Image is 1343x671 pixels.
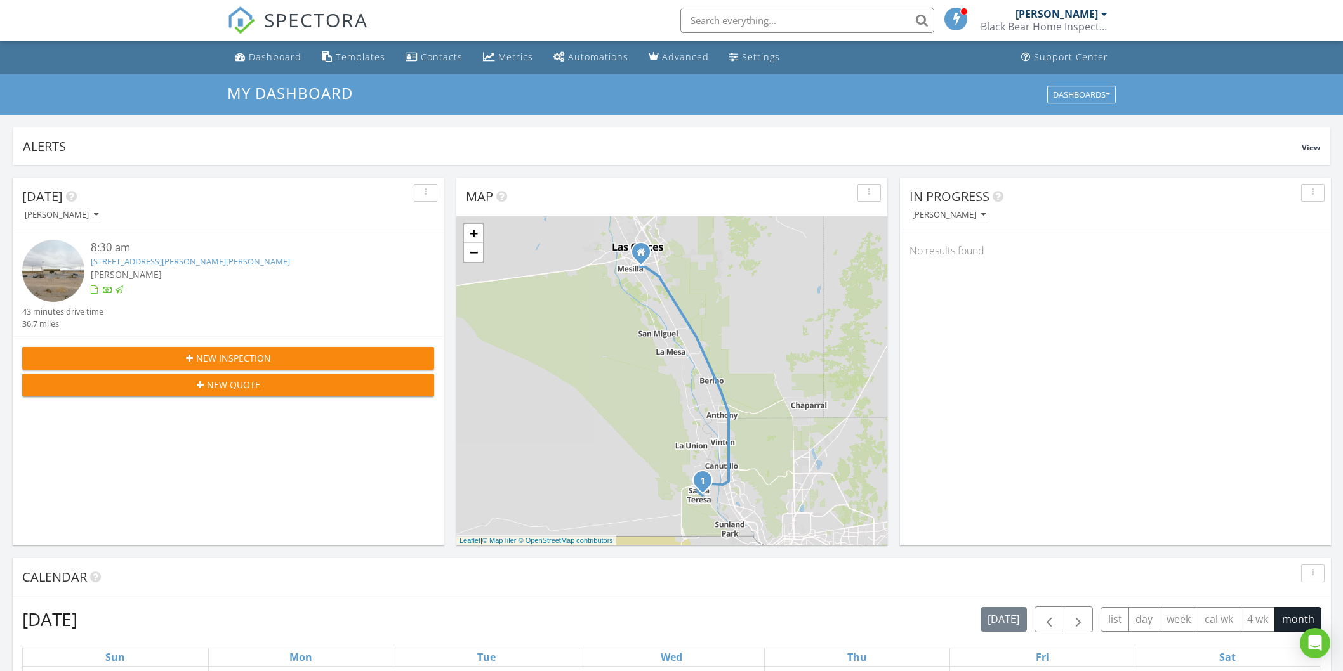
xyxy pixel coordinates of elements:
[1160,607,1198,632] button: week
[981,20,1108,33] div: Black Bear Home Inspections
[1101,607,1129,632] button: list
[1035,606,1064,632] button: Previous month
[910,207,988,224] button: [PERSON_NAME]
[742,51,780,63] div: Settings
[91,240,400,256] div: 8:30 am
[227,17,368,44] a: SPECTORA
[103,648,128,666] a: Sunday
[548,46,633,69] a: Automations (Basic)
[1047,86,1116,103] button: Dashboards
[466,188,493,205] span: Map
[1274,607,1321,632] button: month
[207,378,260,391] span: New Quote
[22,606,77,632] h2: [DATE]
[1034,51,1108,63] div: Support Center
[421,51,463,63] div: Contacts
[910,188,989,205] span: In Progress
[22,240,84,302] img: streetview
[658,648,685,666] a: Wednesday
[22,188,63,205] span: [DATE]
[287,648,315,666] a: Monday
[482,537,517,544] a: © MapTiler
[400,46,468,69] a: Contacts
[22,374,434,396] button: New Quote
[900,233,1331,268] div: No results found
[662,51,709,63] div: Advanced
[22,306,103,318] div: 43 minutes drive time
[1016,46,1113,69] a: Support Center
[91,256,290,267] a: [STREET_ADDRESS][PERSON_NAME][PERSON_NAME]
[23,138,1302,155] div: Alerts
[25,211,98,219] div: [PERSON_NAME]
[1064,606,1094,632] button: Next month
[1128,607,1160,632] button: day
[91,268,162,280] span: [PERSON_NAME]
[568,51,628,63] div: Automations
[1217,648,1238,666] a: Saturday
[230,46,307,69] a: Dashboard
[475,648,498,666] a: Tuesday
[22,318,103,330] div: 36.7 miles
[460,537,480,544] a: Leaflet
[22,207,101,224] button: [PERSON_NAME]
[196,351,271,365] span: New Inspection
[981,607,1027,632] button: [DATE]
[464,224,483,243] a: Zoom in
[264,6,368,33] span: SPECTORA
[22,347,434,370] button: New Inspection
[680,8,934,33] input: Search everything...
[227,82,353,103] span: My Dashboard
[703,480,710,488] div: 5622 McNutt Rd, Santa Teresa, NM 88008
[519,537,613,544] a: © OpenStreetMap contributors
[1053,90,1110,99] div: Dashboards
[336,51,385,63] div: Templates
[1198,607,1241,632] button: cal wk
[227,6,255,34] img: The Best Home Inspection Software - Spectora
[724,46,785,69] a: Settings
[845,648,870,666] a: Thursday
[1300,628,1330,658] div: Open Intercom Messenger
[249,51,301,63] div: Dashboard
[1016,8,1098,20] div: [PERSON_NAME]
[464,243,483,262] a: Zoom out
[1302,142,1320,153] span: View
[22,240,434,330] a: 8:30 am [STREET_ADDRESS][PERSON_NAME][PERSON_NAME] [PERSON_NAME] 43 minutes drive time 36.7 miles
[1240,607,1275,632] button: 4 wk
[317,46,390,69] a: Templates
[22,568,87,585] span: Calendar
[498,51,533,63] div: Metrics
[478,46,538,69] a: Metrics
[912,211,986,219] div: [PERSON_NAME]
[1033,648,1052,666] a: Friday
[700,477,705,486] i: 1
[644,46,714,69] a: Advanced
[456,535,616,546] div: |
[641,252,649,259] div: 419 West College Avenue, Las Cruces NM 88005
